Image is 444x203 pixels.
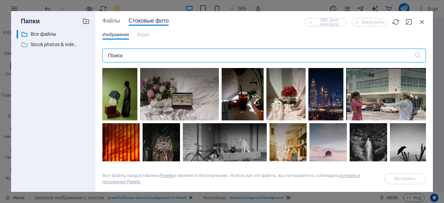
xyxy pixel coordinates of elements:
[31,41,77,49] p: Stock photos & videos
[102,17,120,25] span: Файлы
[418,18,426,26] i: Закрыть
[160,173,174,178] a: Pexels
[392,18,400,26] i: Обновить
[102,31,129,39] span: Изображения
[17,17,40,26] p: Папки
[82,17,90,25] i: Создать новую папку
[129,17,169,25] span: Стоковые фото
[102,49,414,62] input: Поиск
[17,30,18,39] div: ​
[137,31,150,39] span: Этот тип файла не поддерживается данным элементом
[17,40,90,49] div: Stock photos & videos
[17,40,77,49] div: Stock photos & videos
[31,30,77,38] p: Все файлы
[405,18,413,26] i: Свернуть
[102,172,376,185] div: Все файлы предоставлены и являются бесплатными. Используя эти файлы, вы соглашаетесь соблюдать .
[384,173,426,184] span: Выберите сначала файл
